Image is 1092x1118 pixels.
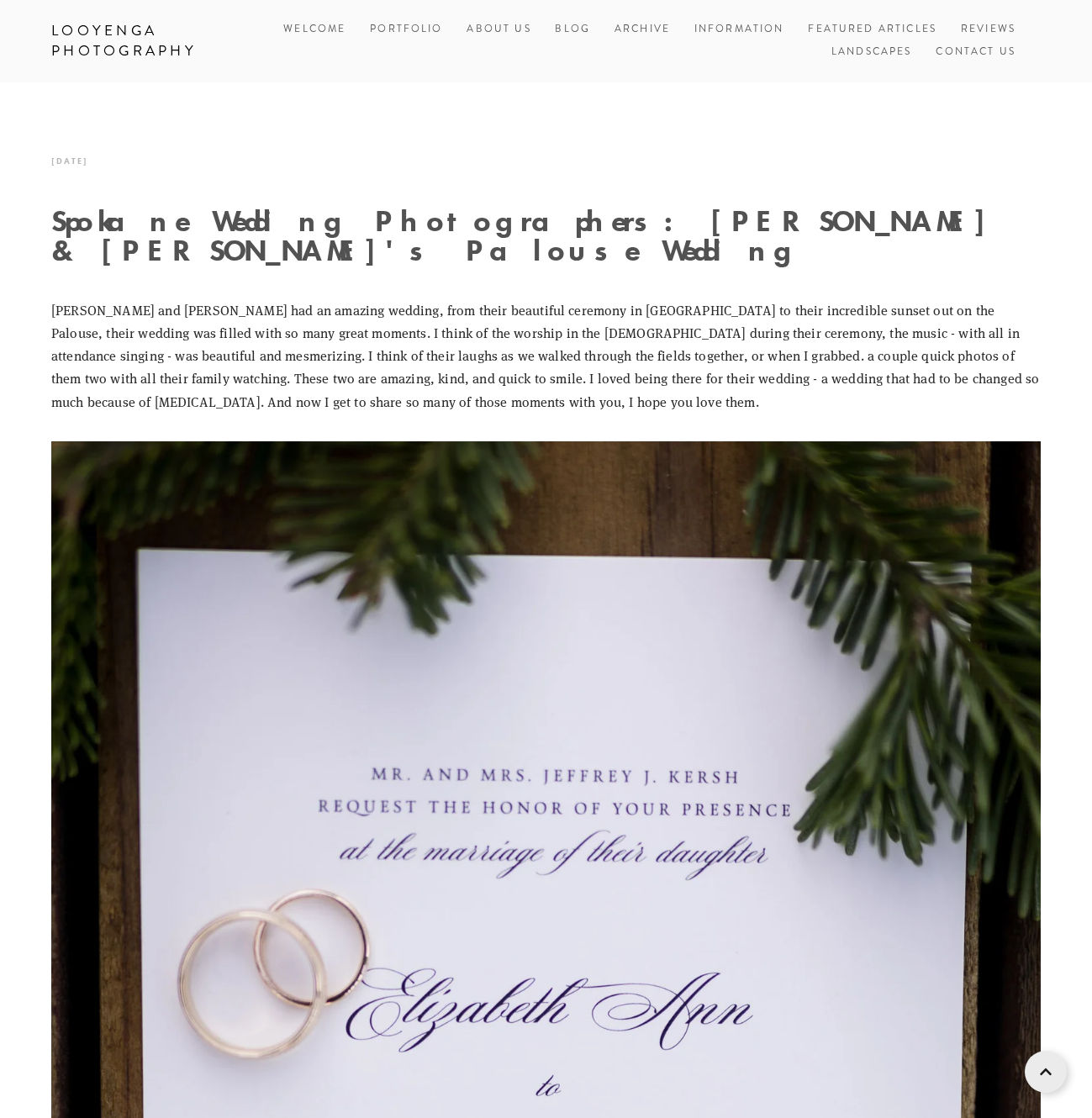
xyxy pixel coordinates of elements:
[831,41,912,64] a: Landscapes
[51,298,1041,413] p: [PERSON_NAME] and [PERSON_NAME] had an amazing wedding, from their beautiful ceremony in [GEOGRAP...
[936,41,1016,64] a: Contact Us
[283,18,346,41] a: Welcome
[51,206,1041,265] h1: Spokane Wedding Photographers: [PERSON_NAME] & [PERSON_NAME]'s Palouse Wedding
[555,18,590,41] a: Blog
[370,22,442,36] a: Portfolio
[615,18,670,41] a: Archive
[51,150,88,172] time: [DATE]
[808,18,936,41] a: Featured Articles
[467,18,530,41] a: About Us
[39,17,264,66] a: Looyenga Photography
[694,22,784,36] a: Information
[961,18,1016,41] a: Reviews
